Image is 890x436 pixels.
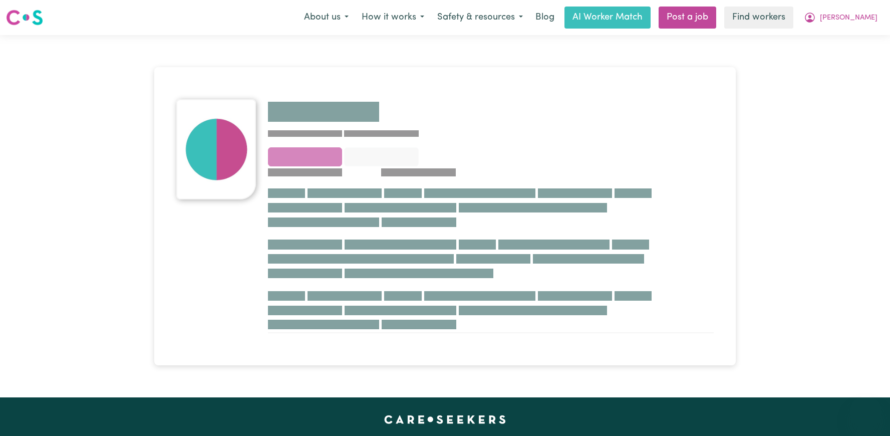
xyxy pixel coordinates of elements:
button: My Account [797,7,884,28]
a: AI Worker Match [564,7,651,29]
a: Careseekers logo [6,6,43,29]
a: Blog [529,7,560,29]
a: Find workers [724,7,793,29]
iframe: Button to launch messaging window [850,396,882,428]
button: About us [298,7,355,28]
button: How it works [355,7,431,28]
a: Post a job [659,7,716,29]
a: Careseekers home page [384,415,506,423]
span: [PERSON_NAME] [820,13,877,24]
button: Safety & resources [431,7,529,28]
img: Careseekers logo [6,9,43,27]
